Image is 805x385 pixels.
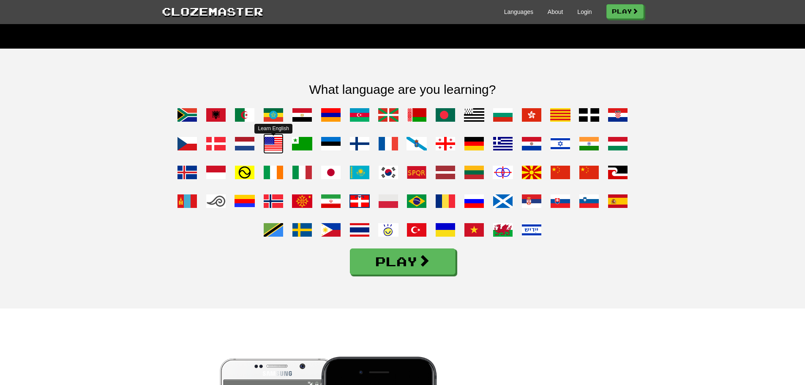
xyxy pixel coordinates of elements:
[350,248,456,275] a: Play
[162,3,263,19] a: Clozemaster
[254,124,292,134] div: Learn English
[504,8,533,16] a: Languages
[577,8,592,16] a: Login
[606,4,644,19] a: Play
[162,82,644,96] h2: What language are you learning?
[548,8,563,16] a: About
